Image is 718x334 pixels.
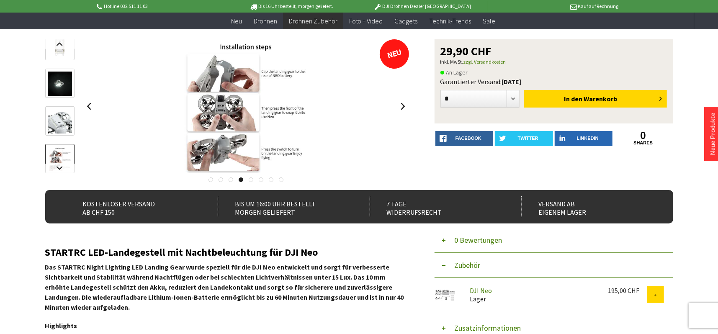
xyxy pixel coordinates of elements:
a: LinkedIn [555,131,613,146]
a: Foto + Video [343,13,389,30]
div: 7 Tage Widerrufsrecht [370,196,503,217]
span: LinkedIn [577,136,599,141]
span: Warenkorb [584,95,617,103]
span: Drohnen Zubehör [289,17,337,25]
button: Zubehör [435,253,673,278]
button: 0 Bewertungen [435,228,673,253]
p: Kauf auf Rechnung [488,1,618,11]
a: Neue Produkte [708,113,717,155]
div: Versand ab eigenem Lager [521,196,655,217]
span: Foto + Video [349,17,383,25]
a: Neu [225,13,248,30]
a: Technik-Trends [424,13,477,30]
strong: Highlights [45,321,77,330]
a: Sale [477,13,502,30]
a: Gadgets [389,13,424,30]
div: Lager [463,286,602,303]
div: Garantierter Versand: [440,77,667,86]
span: twitter [518,136,538,141]
p: DJI Drohnen Dealer [GEOGRAPHIC_DATA] [357,1,488,11]
b: [DATE] [502,77,522,86]
span: Technik-Trends [430,17,471,25]
span: 29,90 CHF [440,45,492,57]
div: 195,00 CHF [608,286,647,295]
h2: STARTRC LED-Landegestell mit Nachtbeleuchtung für DJI Neo [45,247,409,258]
a: twitter [495,131,553,146]
span: Neu [231,17,242,25]
a: Drohnen [248,13,283,30]
p: Hotline 032 511 11 03 [95,1,226,11]
p: Bis 16 Uhr bestellt, morgen geliefert. [226,1,357,11]
a: DJI Neo [470,286,492,295]
img: DJI Neo [435,286,456,304]
span: facebook [456,136,481,141]
a: zzgl. Versandkosten [463,59,506,65]
span: Gadgets [395,17,418,25]
strong: Das STARTRC Night Lighting LED Landing Gear wurde speziell für die DJI Neo entwickelt und sorgt f... [45,263,404,311]
a: 0 [614,131,672,140]
div: Bis um 16:00 Uhr bestellt Morgen geliefert [218,196,351,217]
span: Sale [483,17,496,25]
button: In den Warenkorb [524,90,667,108]
a: Drohnen Zubehör [283,13,343,30]
span: In den [564,95,582,103]
a: shares [614,140,672,146]
div: Kostenloser Versand ab CHF 150 [66,196,200,217]
a: facebook [435,131,494,146]
span: An Lager [440,67,468,77]
p: inkl. MwSt. [440,57,667,67]
span: Drohnen [254,17,277,25]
